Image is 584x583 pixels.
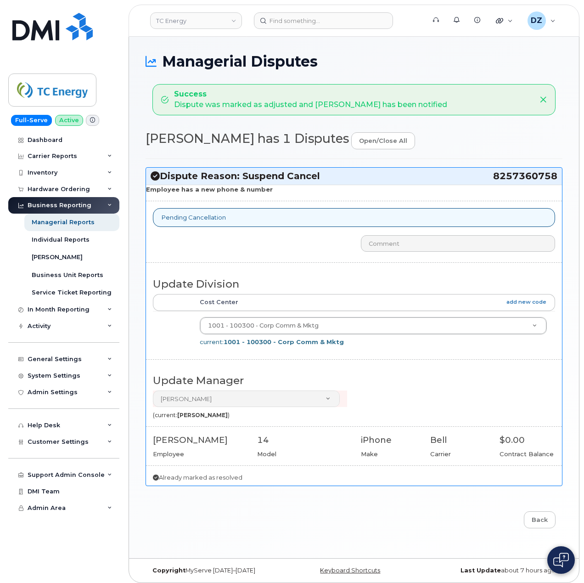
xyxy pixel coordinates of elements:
[153,208,555,227] div: Pending Cancellation
[200,338,344,345] span: current:
[153,473,555,482] p: Already marked as resolved
[320,567,380,574] a: Keyboard Shortcuts
[500,450,555,458] div: Contract Balance
[208,322,319,329] span: 1001 - 100300 - Corp Comm & Mktg
[153,391,340,407] a: [PERSON_NAME]
[153,434,243,446] div: [PERSON_NAME]
[146,132,562,149] h2: [PERSON_NAME] has 1 Disputes
[174,89,447,100] strong: Success
[153,278,555,290] h3: Update Division
[151,170,557,182] h3: Dispute Reason: Suspend Cancel
[506,298,546,306] a: add new code
[153,375,555,386] h3: Update Manager
[200,317,546,334] a: 1001 - 100300 - Corp Comm & Mktg
[361,434,416,446] div: iPhone
[146,567,285,574] div: MyServe [DATE]–[DATE]
[153,450,243,458] div: Employee
[257,434,348,446] div: 14
[146,53,562,69] h1: Managerial Disputes
[351,132,415,149] a: open/close all
[493,170,557,182] span: 8257360758
[146,186,273,193] strong: Employee has a new phone & number
[423,567,562,574] div: about 7 hours ago
[155,395,212,403] span: [PERSON_NAME]
[553,553,569,567] img: Open chat
[361,235,555,252] input: Comment
[430,434,486,446] div: Bell
[224,338,344,345] strong: 1001 - 100300 - Corp Comm & Mktg
[524,511,556,528] a: Back
[460,567,501,574] strong: Last Update
[500,434,555,446] div: $0.00
[153,412,230,419] small: (current: )
[177,412,228,419] strong: [PERSON_NAME]
[257,450,348,458] div: Model
[430,450,486,458] div: Carrier
[174,89,447,110] div: Dispute was marked as adjusted and [PERSON_NAME] has been notified
[191,294,555,311] th: Cost Center
[361,450,416,458] div: Make
[152,567,185,574] strong: Copyright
